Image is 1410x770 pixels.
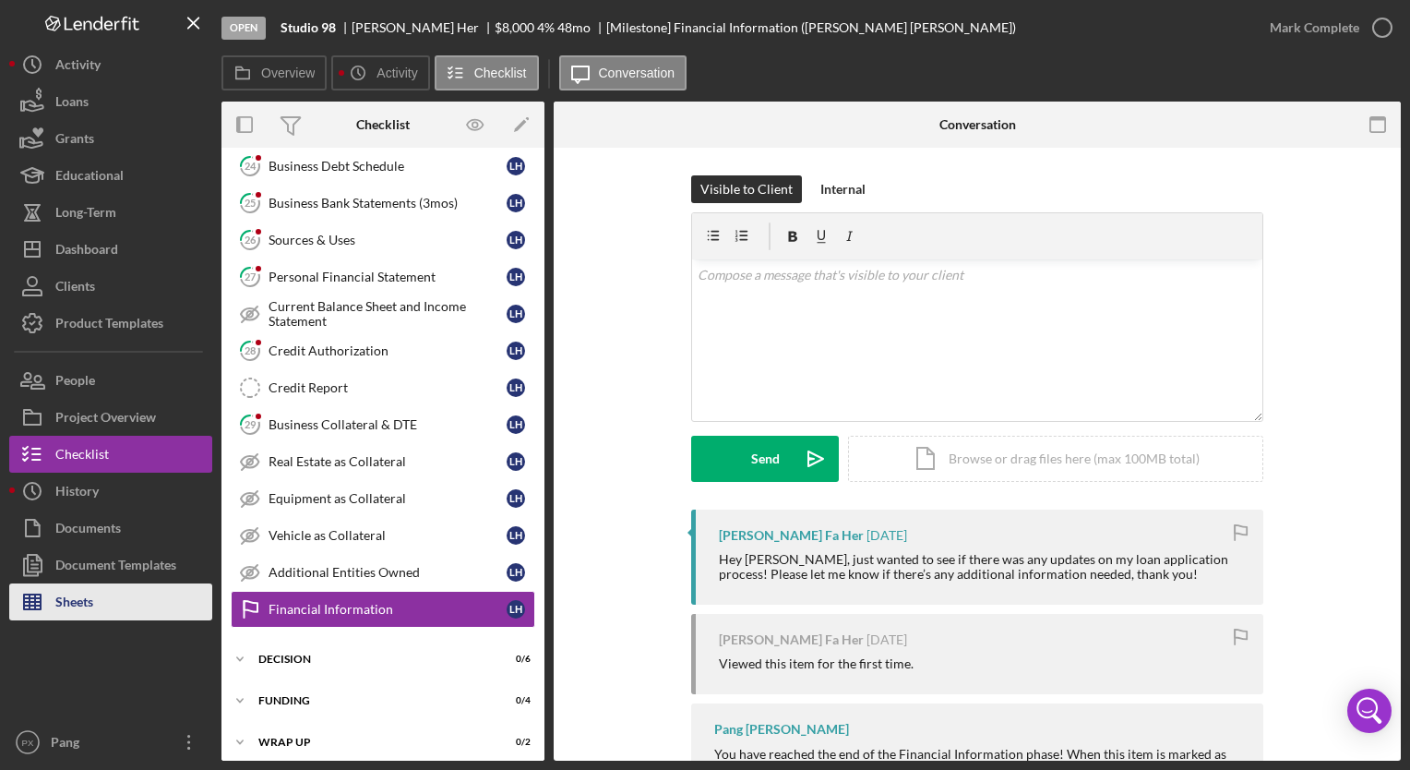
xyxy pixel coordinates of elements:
[269,491,507,506] div: Equipment as Collateral
[9,231,212,268] button: Dashboard
[269,417,507,432] div: Business Collateral & DTE
[331,55,429,90] button: Activity
[507,379,525,397] div: L H
[352,20,495,35] div: [PERSON_NAME] Her
[1251,9,1401,46] button: Mark Complete
[55,473,99,514] div: History
[376,66,417,80] label: Activity
[507,415,525,434] div: L H
[9,547,212,584] button: Document Templates
[55,120,94,162] div: Grants
[9,83,212,120] button: Loans
[9,268,212,305] button: Clients
[9,584,212,620] button: Sheets
[507,268,525,286] div: L H
[507,526,525,545] div: L H
[281,20,336,35] b: Studio 98
[9,510,212,547] button: Documents
[231,259,535,295] a: 27Personal Financial StatementLH
[231,591,535,628] a: Financial InformationLH
[231,222,535,259] a: 26Sources & UsesLH
[55,510,121,551] div: Documents
[258,695,484,706] div: Funding
[261,66,315,80] label: Overview
[495,19,534,35] span: $8,000
[939,117,1016,132] div: Conversation
[507,342,525,360] div: L H
[269,528,507,543] div: Vehicle as Collateral
[497,737,531,748] div: 0 / 2
[474,66,527,80] label: Checklist
[719,528,864,543] div: [PERSON_NAME] Fa Her
[507,194,525,212] div: L H
[507,231,525,249] div: L H
[221,55,327,90] button: Overview
[258,737,484,748] div: Wrap Up
[269,454,507,469] div: Real Estate as Collateral
[356,117,410,132] div: Checklist
[9,473,212,510] a: History
[245,234,257,246] tspan: 26
[245,418,257,430] tspan: 29
[557,20,591,35] div: 48 mo
[9,362,212,399] button: People
[231,369,535,406] a: Credit ReportLH
[55,584,93,625] div: Sheets
[9,157,212,194] a: Educational
[245,344,256,356] tspan: 28
[9,399,212,436] button: Project Overview
[231,480,535,517] a: Equipment as CollateralLH
[691,436,839,482] button: Send
[221,17,266,40] div: Open
[537,20,555,35] div: 4 %
[435,55,539,90] button: Checklist
[497,695,531,706] div: 0 / 4
[231,332,535,369] a: 28Credit AuthorizationLH
[866,632,907,647] time: 2025-09-11 17:26
[507,600,525,619] div: L H
[507,305,525,323] div: L H
[269,196,507,211] div: Business Bank Statements (3mos)
[231,148,535,185] a: 24Business Debt ScheduleLH
[269,270,507,284] div: Personal Financial Statement
[231,554,535,591] a: Additional Entities OwnedLH
[719,552,1245,582] div: Hey [PERSON_NAME], just wanted to see if there was any updates on my loan application process! Pl...
[231,185,535,222] a: 25Business Bank Statements (3mos)LH
[55,399,156,440] div: Project Overview
[269,159,507,174] div: Business Debt Schedule
[269,565,507,580] div: Additional Entities Owned
[55,46,101,88] div: Activity
[269,343,507,358] div: Credit Authorization
[507,563,525,582] div: L H
[55,157,124,199] div: Educational
[269,602,507,617] div: Financial Information
[55,231,118,272] div: Dashboard
[507,489,525,508] div: L H
[9,46,212,83] button: Activity
[507,157,525,175] div: L H
[9,436,212,473] button: Checklist
[231,443,535,480] a: Real Estate as CollateralLH
[606,20,1016,35] div: [Milestone] Financial Information ([PERSON_NAME] [PERSON_NAME])
[9,194,212,231] button: Long-Term
[719,632,864,647] div: [PERSON_NAME] Fa Her
[714,722,849,737] div: Pang [PERSON_NAME]
[231,295,535,332] a: Current Balance Sheet and Income StatementLH
[820,175,866,203] div: Internal
[700,175,793,203] div: Visible to Client
[9,305,212,342] button: Product Templates
[9,724,212,761] button: PXPang [PERSON_NAME]
[55,268,95,309] div: Clients
[55,436,109,477] div: Checklist
[559,55,687,90] button: Conversation
[1347,689,1392,733] div: Open Intercom Messenger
